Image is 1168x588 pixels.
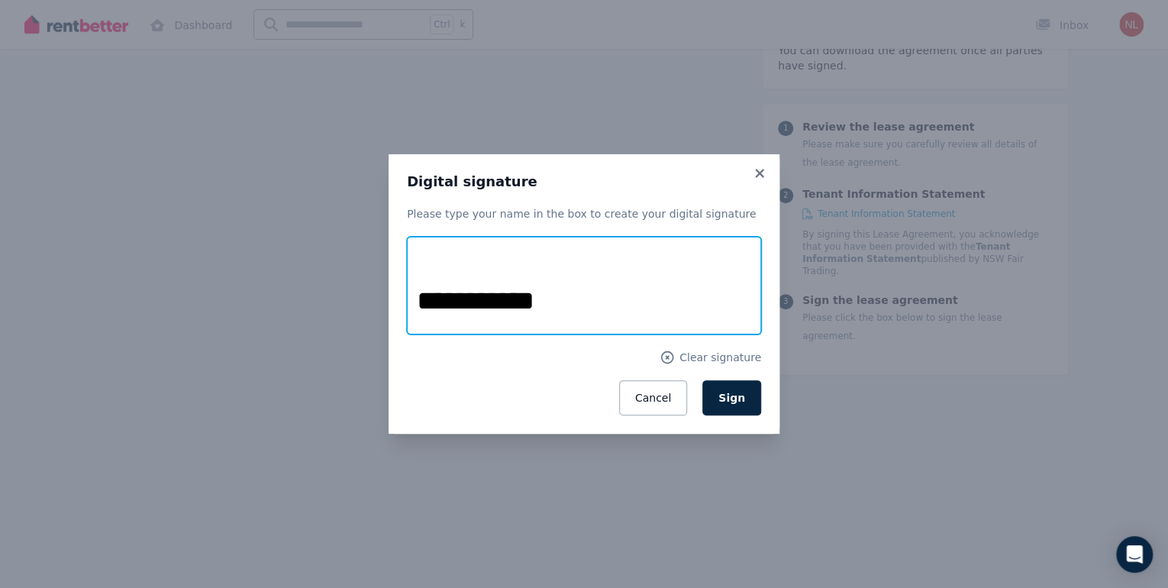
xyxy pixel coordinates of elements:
h3: Digital signature [407,173,761,191]
p: Please type your name in the box to create your digital signature [407,206,761,221]
div: Open Intercom Messenger [1116,536,1153,573]
span: Clear signature [679,350,761,365]
span: Sign [718,392,745,404]
button: Sign [702,380,761,415]
button: Cancel [619,380,687,415]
